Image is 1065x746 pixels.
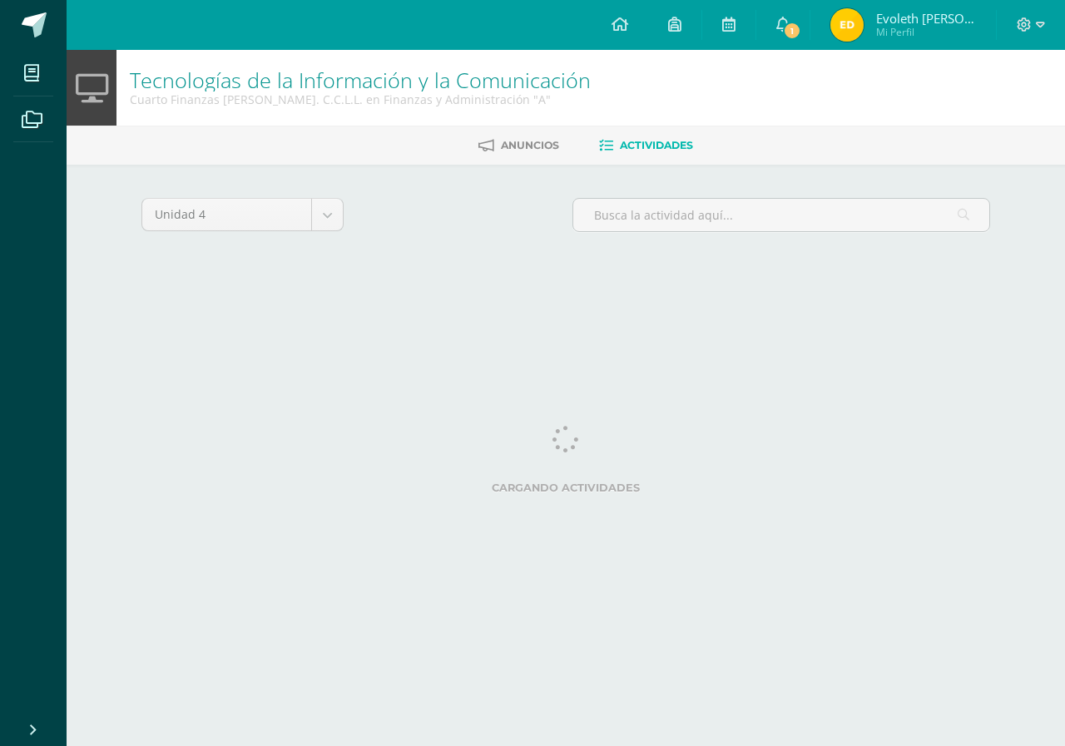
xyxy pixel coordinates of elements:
input: Busca la actividad aquí... [573,199,989,231]
img: 372398db3e375715a690d5794b669290.png [830,8,864,42]
span: Anuncios [501,139,559,151]
span: Unidad 4 [155,199,299,230]
h1: Tecnologías de la Información y la Comunicación [130,68,591,91]
span: Evoleth [PERSON_NAME] [876,10,976,27]
a: Actividades [599,132,693,159]
span: Mi Perfil [876,25,976,39]
label: Cargando actividades [141,482,990,494]
span: 1 [783,22,801,40]
span: Actividades [620,139,693,151]
a: Unidad 4 [142,199,343,230]
div: Cuarto Finanzas Bach. C.C.L.L. en Finanzas y Administración 'A' [130,91,591,107]
a: Tecnologías de la Información y la Comunicación [130,66,591,94]
a: Anuncios [478,132,559,159]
